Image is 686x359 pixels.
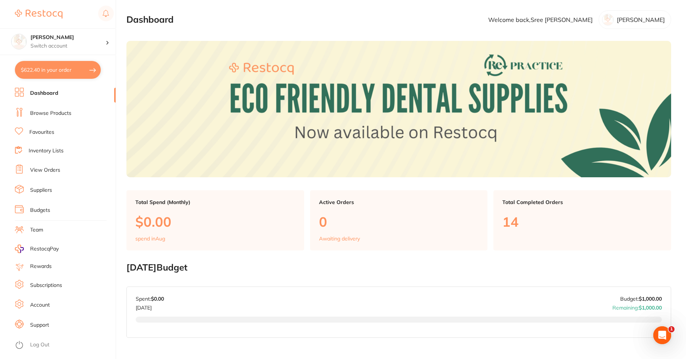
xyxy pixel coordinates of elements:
[617,16,665,23] p: [PERSON_NAME]
[319,214,479,229] p: 0
[488,16,593,23] p: Welcome back, Sree [PERSON_NAME]
[310,190,488,250] a: Active Orders0Awaiting delivery
[669,326,674,332] span: 1
[30,263,52,270] a: Rewards
[126,262,671,273] h2: [DATE] Budget
[30,42,106,50] p: Switch account
[30,187,52,194] a: Suppliers
[30,245,59,253] span: RestocqPay
[15,245,24,253] img: RestocqPay
[30,226,43,234] a: Team
[30,282,62,289] a: Subscriptions
[30,207,50,214] a: Budgets
[30,301,50,309] a: Account
[126,190,304,250] a: Total Spend (Monthly)$0.00spend inAug
[30,341,49,349] a: Log Out
[30,34,106,41] h4: TM Sreeraj
[126,41,671,177] img: Dashboard
[29,129,54,136] a: Favourites
[30,321,49,329] a: Support
[639,295,662,302] strong: $1,000.00
[135,199,295,205] p: Total Spend (Monthly)
[30,90,58,97] a: Dashboard
[612,302,662,311] p: Remaining:
[29,147,64,155] a: Inventory Lists
[135,214,295,229] p: $0.00
[15,6,62,23] a: Restocq Logo
[15,245,59,253] a: RestocqPay
[30,110,71,117] a: Browse Products
[15,339,113,351] button: Log Out
[502,214,662,229] p: 14
[653,326,671,344] iframe: Intercom live chat
[319,236,360,242] p: Awaiting delivery
[12,34,26,49] img: TM Sreeraj
[30,166,60,174] a: View Orders
[151,295,164,302] strong: $0.00
[126,14,174,25] h2: Dashboard
[639,304,662,311] strong: $1,000.00
[620,296,662,302] p: Budget:
[502,199,662,205] p: Total Completed Orders
[136,302,164,311] p: [DATE]
[15,61,101,79] button: $622.40 in your order
[136,296,164,302] p: Spent:
[493,190,671,250] a: Total Completed Orders14
[135,236,165,242] p: spend in Aug
[319,199,479,205] p: Active Orders
[15,10,62,19] img: Restocq Logo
